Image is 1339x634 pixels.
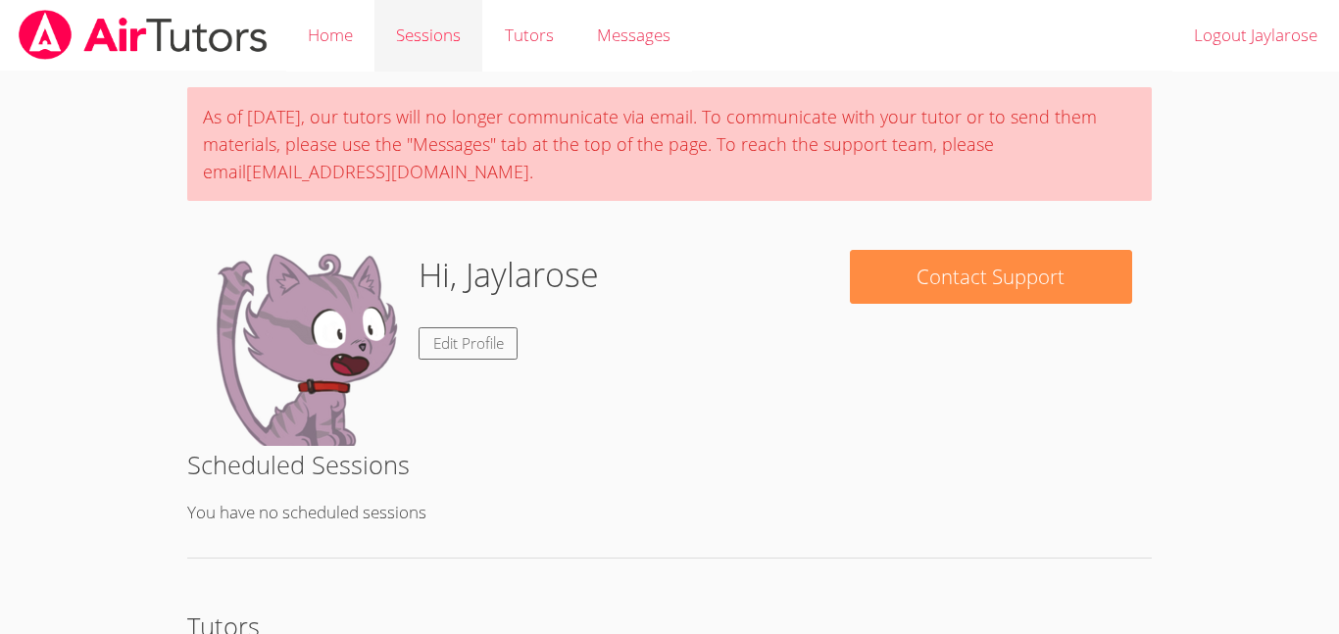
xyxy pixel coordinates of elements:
h2: Scheduled Sessions [187,446,1152,483]
img: default.png [207,250,403,446]
a: Edit Profile [419,327,519,360]
h1: Hi, Jaylarose [419,250,599,300]
img: airtutors_banner-c4298cdbf04f3fff15de1276eac7730deb9818008684d7c2e4769d2f7ddbe033.png [17,10,270,60]
div: As of [DATE], our tutors will no longer communicate via email. To communicate with your tutor or ... [187,87,1152,201]
button: Contact Support [850,250,1132,304]
span: Messages [597,24,670,46]
p: You have no scheduled sessions [187,499,1152,527]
